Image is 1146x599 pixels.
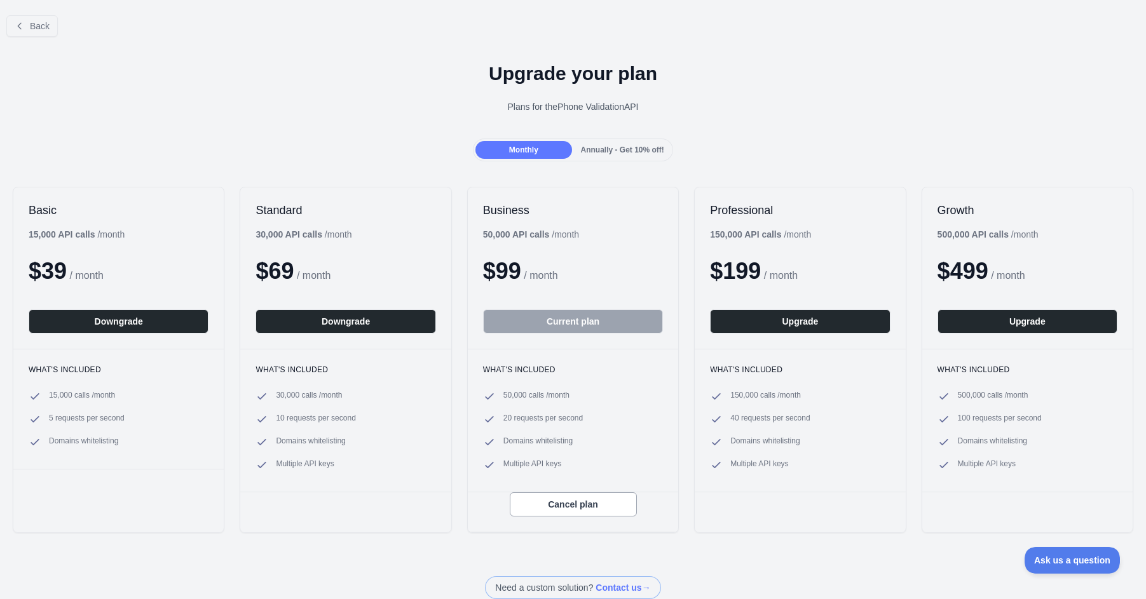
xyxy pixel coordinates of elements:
iframe: Toggle Customer Support [1025,547,1121,574]
div: / month [710,228,811,241]
div: / month [483,228,579,241]
b: 150,000 API calls [710,229,781,239]
h2: Standard [256,203,435,218]
h2: Business [483,203,663,218]
h2: Professional [710,203,890,218]
b: 50,000 API calls [483,229,550,239]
